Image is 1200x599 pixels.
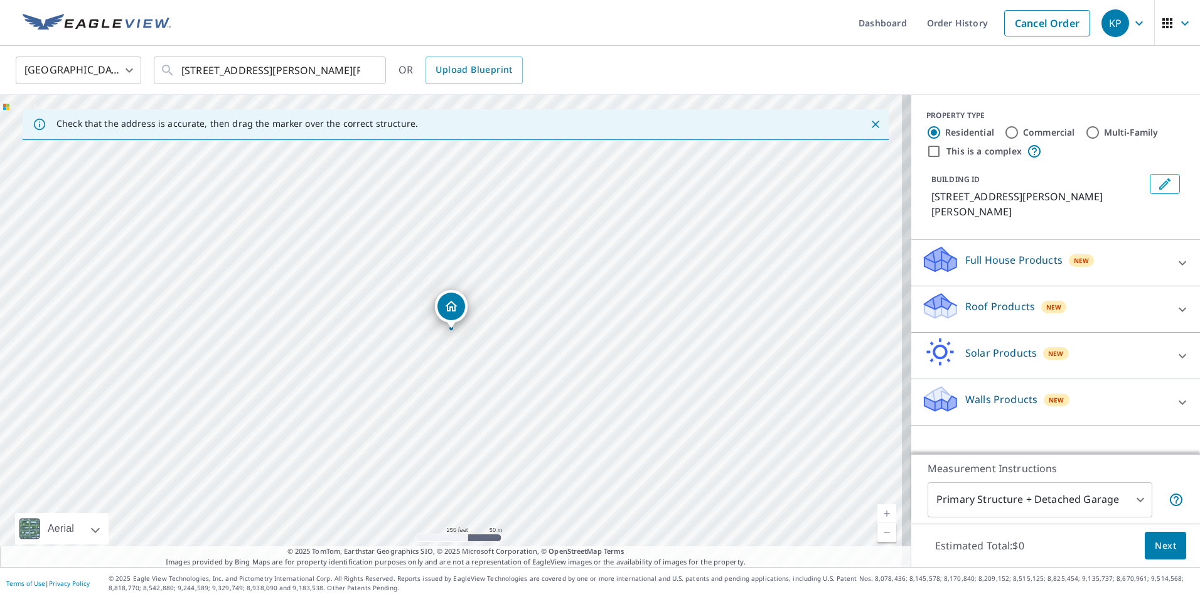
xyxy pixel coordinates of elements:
a: Cancel Order [1004,10,1090,36]
label: Residential [945,126,994,139]
span: New [1074,256,1090,266]
div: Full House ProductsNew [921,245,1190,281]
p: Estimated Total: $0 [925,532,1034,559]
button: Edit building 1 [1150,174,1180,194]
div: Primary Structure + Detached Garage [928,482,1152,517]
div: Aerial [44,513,78,544]
label: This is a complex [946,145,1022,158]
input: Search by address or latitude-longitude [181,53,360,88]
span: New [1049,395,1064,405]
img: EV Logo [23,14,171,33]
span: Upload Blueprint [436,62,512,78]
p: Roof Products [965,299,1035,314]
div: Walls ProductsNew [921,384,1190,420]
p: Check that the address is accurate, then drag the marker over the correct structure. [56,118,418,129]
div: [GEOGRAPHIC_DATA] [16,53,141,88]
p: Walls Products [965,392,1037,407]
span: Next [1155,538,1176,554]
span: New [1048,348,1064,359]
div: KP [1101,9,1129,37]
label: Multi-Family [1104,126,1159,139]
p: | [6,580,90,587]
p: [STREET_ADDRESS][PERSON_NAME][PERSON_NAME] [931,189,1145,219]
a: Current Level 17, Zoom In [877,504,896,523]
span: New [1046,302,1062,312]
span: Your report will include the primary structure and a detached garage if one exists. [1169,492,1184,507]
a: Privacy Policy [49,579,90,588]
p: BUILDING ID [931,174,980,185]
a: Terms of Use [6,579,45,588]
label: Commercial [1023,126,1075,139]
a: Upload Blueprint [426,57,522,84]
div: PROPERTY TYPE [926,110,1185,121]
a: Current Level 17, Zoom Out [877,523,896,542]
div: OR [399,57,523,84]
p: Full House Products [965,252,1063,267]
span: © 2025 TomTom, Earthstar Geographics SIO, © 2025 Microsoft Corporation, © [287,546,624,557]
div: Solar ProductsNew [921,338,1190,374]
div: Aerial [15,513,109,544]
button: Close [867,116,884,132]
p: Measurement Instructions [928,461,1184,476]
p: Solar Products [965,345,1037,360]
div: Dropped pin, building 1, Residential property, 708 Noll Dr Arnold, MO 63010 [435,290,468,329]
div: Roof ProductsNew [921,291,1190,327]
p: © 2025 Eagle View Technologies, Inc. and Pictometry International Corp. All Rights Reserved. Repo... [109,574,1194,593]
button: Next [1145,532,1186,560]
a: OpenStreetMap [549,546,601,556]
a: Terms [604,546,624,556]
